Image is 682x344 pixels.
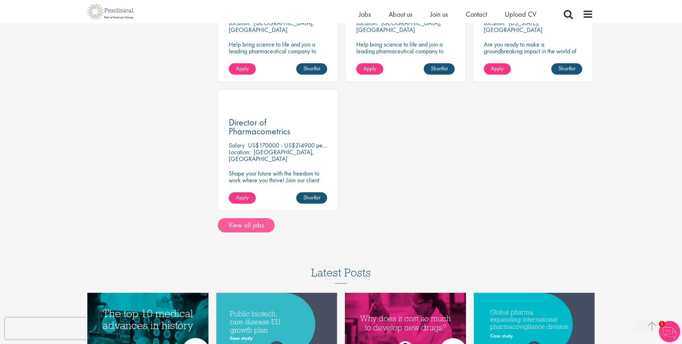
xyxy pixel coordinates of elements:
a: Apply [229,63,256,75]
a: Join us [430,10,448,19]
p: [GEOGRAPHIC_DATA], [GEOGRAPHIC_DATA] [229,19,314,34]
span: Location: [229,148,250,156]
p: Help bring science to life and join a leading pharmaceutical company to play a key role in delive... [356,41,455,75]
a: Shortlist [296,63,327,75]
a: Apply [356,63,383,75]
a: Apply [484,63,511,75]
span: Apply [491,65,504,72]
span: Apply [236,65,249,72]
img: Chatbot [659,321,680,342]
iframe: reCAPTCHA [5,318,96,339]
span: Apply [236,194,249,201]
a: Jobs [359,10,371,19]
p: [US_STATE], [GEOGRAPHIC_DATA] [484,19,542,34]
span: Apply [363,65,376,72]
p: Shape your future with the freedom to work where you thrive! Join our client with this Director p... [229,170,327,197]
p: Are you ready to make a groundbreaking impact in the world of biotechnology? Join a growing compa... [484,41,582,75]
p: US$170000 - US$214900 per annum [248,141,342,149]
a: Apply [229,192,256,204]
span: 1 [659,321,665,327]
a: About us [389,10,412,19]
a: Contact [466,10,487,19]
a: Shortlist [424,63,455,75]
p: [GEOGRAPHIC_DATA], [GEOGRAPHIC_DATA] [356,19,442,34]
h3: Latest Posts [311,267,371,284]
p: Help bring science to life and join a leading pharmaceutical company to play a key role in delive... [229,41,327,75]
p: [GEOGRAPHIC_DATA], [GEOGRAPHIC_DATA] [229,148,314,163]
a: Upload CV [505,10,536,19]
a: Director of Pharmacometrics [229,118,327,136]
a: View all jobs [218,218,275,232]
a: Shortlist [551,63,582,75]
span: Director of Pharmacometrics [229,116,290,137]
span: Salary [229,141,245,149]
a: Shortlist [296,192,327,204]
